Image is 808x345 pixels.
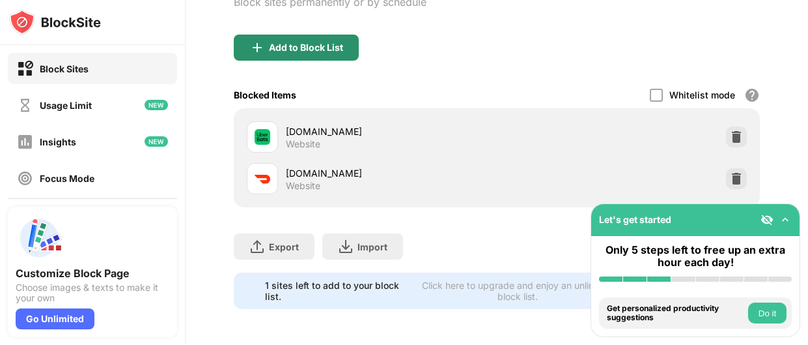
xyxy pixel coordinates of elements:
div: [DOMAIN_NAME] [286,125,497,138]
div: Go Unlimited [16,308,94,329]
img: push-custom-page.svg [16,215,63,262]
div: Choose images & texts to make it your own [16,282,169,303]
img: block-on.svg [17,61,33,77]
img: logo-blocksite.svg [9,9,101,35]
div: Only 5 steps left to free up an extra hour each day! [599,244,792,269]
img: focus-off.svg [17,170,33,187]
div: Import [357,241,387,252]
div: Usage Limit [40,100,92,111]
div: Export [269,241,299,252]
div: Add to Block List [269,42,343,53]
div: Let's get started [599,214,671,225]
img: new-icon.svg [145,100,168,110]
div: Insights [40,136,76,147]
div: Get personalized productivity suggestions [607,304,745,323]
img: eye-not-visible.svg [760,213,773,226]
img: insights-off.svg [17,134,33,150]
img: time-usage-off.svg [17,97,33,113]
div: Website [286,180,320,192]
img: new-icon.svg [145,136,168,147]
img: omni-setup-toggle.svg [779,213,792,226]
div: 1 sites left to add to your block list. [265,280,404,302]
div: Whitelist mode [669,89,735,100]
img: favicons [255,171,270,187]
div: Focus Mode [40,173,94,184]
div: Block Sites [40,63,89,74]
div: Blocked Items [234,89,296,100]
div: [DOMAIN_NAME] [286,166,497,180]
div: Website [286,138,320,150]
div: Click here to upgrade and enjoy an unlimited block list. [411,280,623,302]
div: Customize Block Page [16,267,169,280]
img: favicons [255,129,270,145]
button: Do it [748,303,787,323]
